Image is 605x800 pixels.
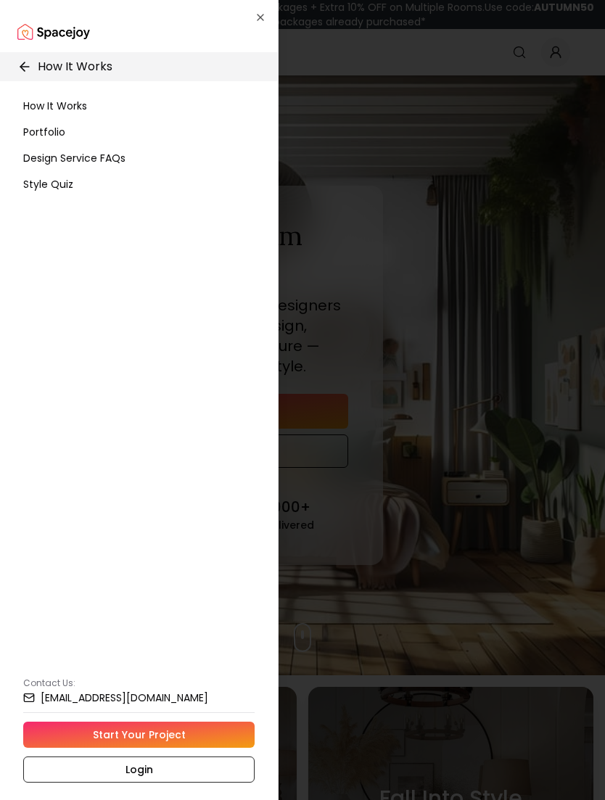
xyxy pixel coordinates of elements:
a: Login [23,756,255,783]
span: How It Works [23,99,87,113]
p: Contact Us: [23,677,255,689]
small: [EMAIL_ADDRESS][DOMAIN_NAME] [41,693,208,703]
a: Start Your Project [23,722,255,748]
img: Spacejoy Logo [17,17,90,46]
span: Style Quiz [23,177,73,191]
a: Spacejoy [17,17,90,46]
span: Design Service FAQs [23,151,125,165]
a: [EMAIL_ADDRESS][DOMAIN_NAME] [23,692,255,704]
span: Portfolio [23,125,65,139]
p: How It Works [38,58,112,75]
